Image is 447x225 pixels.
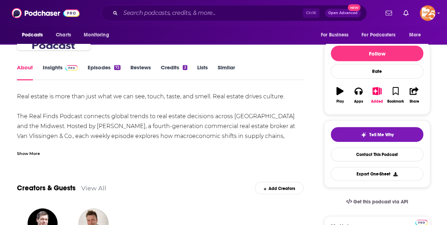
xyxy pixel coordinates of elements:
[357,28,406,42] button: open menu
[420,5,435,21] button: Show profile menu
[409,99,419,104] div: Share
[130,64,151,80] a: Reviews
[331,167,423,181] button: Export One-Sheet
[405,82,423,108] button: Share
[161,64,187,80] a: Credits2
[349,82,367,108] button: Apps
[114,65,120,70] div: 72
[420,5,435,21] img: User Profile
[56,30,71,40] span: Charts
[386,82,405,108] button: Bookmark
[218,64,235,80] a: Similar
[17,64,33,80] a: About
[81,184,106,192] a: View All
[79,28,118,42] button: open menu
[43,64,78,80] a: InsightsPodchaser Pro
[400,7,411,19] a: Show notifications dropdown
[320,30,348,40] span: For Business
[409,30,421,40] span: More
[420,5,435,21] span: Logged in as kerrifulks
[383,7,395,19] a: Show notifications dropdown
[22,30,43,40] span: Podcasts
[197,64,208,80] a: Lists
[84,30,109,40] span: Monitoring
[404,28,430,42] button: open menu
[101,5,367,21] div: Search podcasts, credits, & more...
[88,64,120,80] a: Episodes72
[325,9,361,17] button: Open AdvancedNew
[331,82,349,108] button: Play
[368,82,386,108] button: Added
[387,99,404,104] div: Bookmark
[361,132,366,138] img: tell me why sparkle
[354,99,363,104] div: Apps
[51,28,75,42] a: Charts
[328,11,358,15] span: Open Advanced
[369,132,394,138] span: Tell Me Why
[340,193,414,210] a: Get this podcast via API
[183,65,187,70] div: 2
[17,184,76,192] a: Creators & Guests
[361,30,395,40] span: For Podcasters
[331,127,423,142] button: tell me why sparkleTell Me Why
[316,28,357,42] button: open menu
[120,7,303,19] input: Search podcasts, credits, & more...
[331,148,423,161] a: Contact This Podcast
[17,28,52,42] button: open menu
[303,8,319,18] span: Ctrl K
[12,6,80,20] img: Podchaser - Follow, Share and Rate Podcasts
[371,99,383,104] div: Added
[348,4,360,11] span: New
[336,99,344,104] div: Play
[331,46,423,61] button: Follow
[353,199,408,205] span: Get this podcast via API
[255,182,303,194] div: Add Creators
[65,65,78,71] img: Podchaser Pro
[331,64,423,79] div: Rate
